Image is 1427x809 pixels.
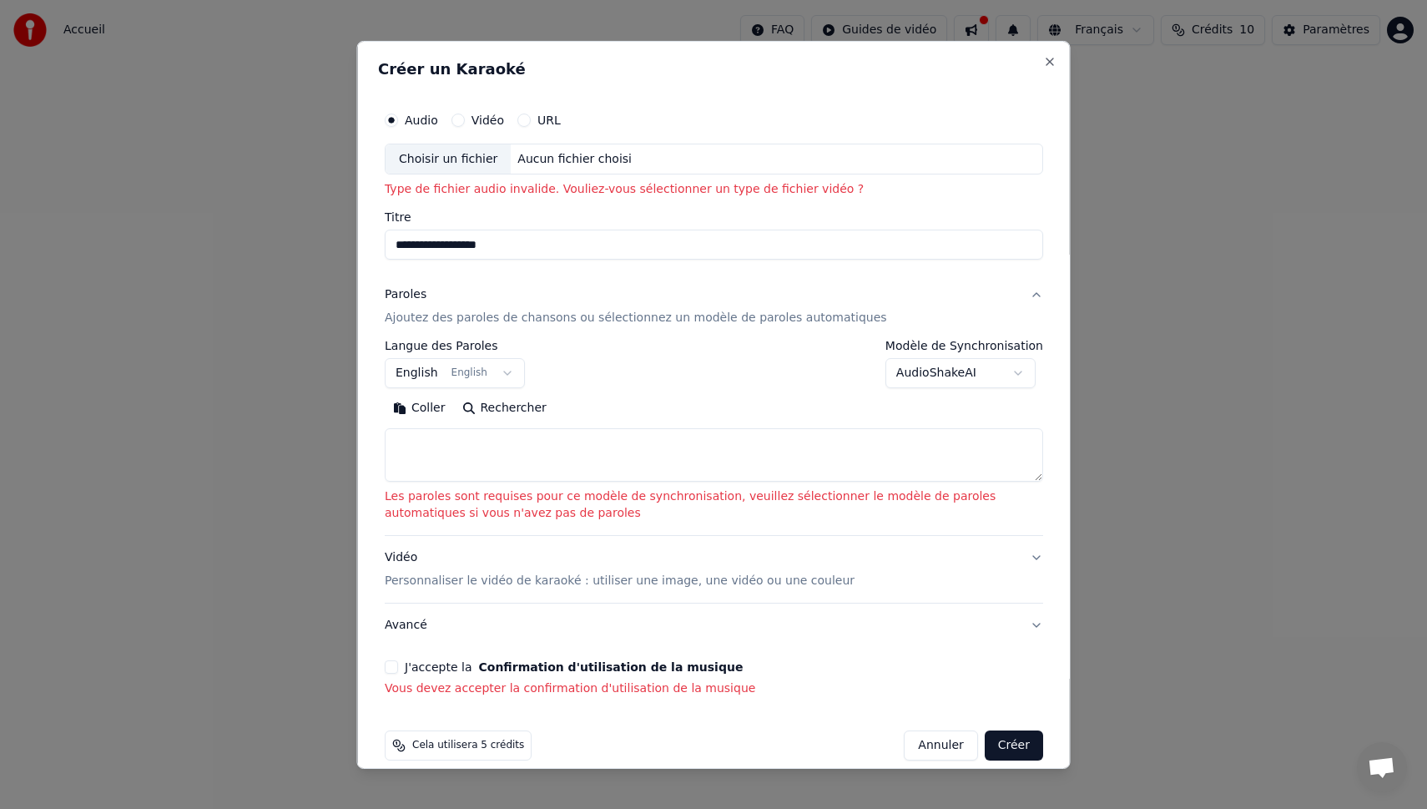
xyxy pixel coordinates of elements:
[511,150,638,167] div: Aucun fichier choisi
[984,731,1042,761] button: Créer
[405,661,743,673] label: J'accepte la
[385,286,426,303] div: Paroles
[385,604,1043,647] button: Avancé
[478,661,743,673] button: J'accepte la
[885,340,1042,351] label: Modèle de Synchronisation
[405,114,438,125] label: Audio
[386,144,511,174] div: Choisir un fichier
[378,61,1050,76] h2: Créer un Karaoké
[385,340,1043,535] div: ParolesAjoutez des paroles de chansons ou sélectionnez un modèle de paroles automatiques
[537,114,561,125] label: URL
[385,181,1043,198] p: Type de fichier audio invalide. Vouliez-vous sélectionner un type de fichier vidéo ?
[385,211,1043,223] label: Titre
[385,340,525,351] label: Langue des Paroles
[385,395,454,422] button: Coller
[385,273,1043,340] button: ParolesAjoutez des paroles de chansons ou sélectionnez un modèle de paroles automatiques
[385,573,855,589] p: Personnaliser le vidéo de karaoké : utiliser une image, une vidéo ou une couleur
[385,488,1043,522] p: Les paroles sont requises pour ce modèle de synchronisation, veuillez sélectionner le modèle de p...
[385,536,1043,603] button: VidéoPersonnaliser le vidéo de karaoké : utiliser une image, une vidéo ou une couleur
[453,395,554,422] button: Rechercher
[471,114,503,125] label: Vidéo
[385,310,887,326] p: Ajoutez des paroles de chansons ou sélectionnez un modèle de paroles automatiques
[904,731,977,761] button: Annuler
[412,739,524,752] span: Cela utilisera 5 crédits
[385,680,1043,697] p: Vous devez accepter la confirmation d'utilisation de la musique
[385,549,855,589] div: Vidéo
